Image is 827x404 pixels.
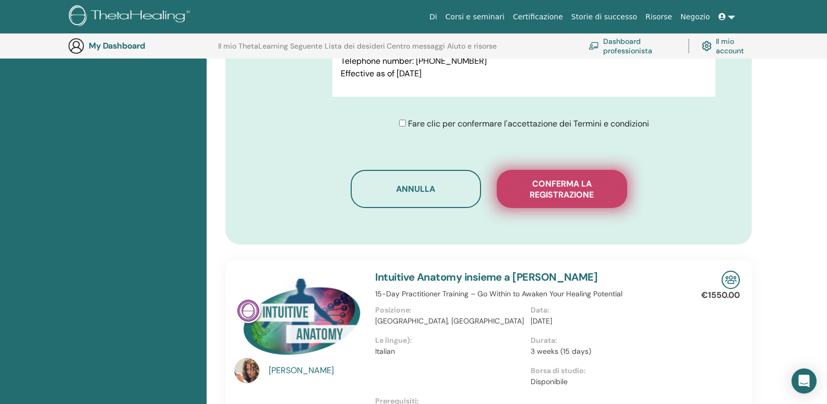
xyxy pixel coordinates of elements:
[531,335,679,346] p: Durata:
[509,7,567,27] a: Certificazione
[375,288,686,299] p: 15-Day Practitioner Training – Go Within to Awaken Your Healing Potential
[676,7,714,27] a: Negozio
[531,316,679,327] p: [DATE]
[447,42,497,59] a: Aiuto e risorse
[69,5,194,29] img: logo.png
[375,346,524,357] p: Italian
[531,376,679,387] p: Disponibile
[375,316,524,327] p: [GEOGRAPHIC_DATA], [GEOGRAPHIC_DATA]
[234,271,363,361] img: Intuitive Anatomy
[375,335,524,346] p: Le lingue):
[702,39,712,53] img: cog.svg
[341,67,707,80] p: Effective as of [DATE]
[234,358,259,383] img: default.jpg
[589,34,676,57] a: Dashboard professionista
[341,55,707,67] p: Telephone number: [PHONE_NUMBER]
[218,42,288,59] a: Il mio ThetaLearning
[441,7,509,27] a: Corsi e seminari
[589,42,599,50] img: chalkboard-teacher.svg
[531,305,679,316] p: Data:
[531,365,679,376] p: Borsa di studio:
[375,270,597,284] a: Intuitive Anatomy insieme a [PERSON_NAME]
[68,38,85,54] img: generic-user-icon.jpg
[701,289,740,302] p: €1550.00
[387,42,445,59] a: Centro messaggi
[375,305,524,316] p: Posizione:
[408,118,649,129] span: Fare clic per confermare l'accettazione dei Termini e condizioni
[641,7,676,27] a: Risorse
[497,170,627,208] button: Conferma la registrazione
[702,34,756,57] a: Il mio account
[567,7,641,27] a: Storie di successo
[351,170,481,208] button: Annulla
[89,41,193,51] h3: My Dashboard
[290,42,322,59] a: Seguente
[425,7,441,27] a: Di
[510,178,614,200] span: Conferma la registrazione
[325,42,385,59] a: Lista dei desideri
[396,183,435,194] span: Annulla
[269,364,365,377] a: [PERSON_NAME]
[531,346,679,357] p: 3 weeks (15 days)
[722,271,740,289] img: In-Person Seminar
[792,368,817,394] div: Open Intercom Messenger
